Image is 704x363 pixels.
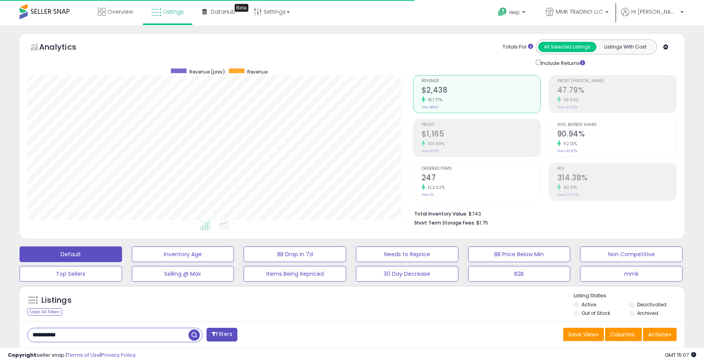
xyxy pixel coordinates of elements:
[574,292,684,300] p: Listing States:
[132,246,234,262] button: Inventory Age
[556,8,603,16] span: MMK TRADING LLC
[356,246,458,262] button: Needs to Reprice
[101,351,136,359] a: Privacy Policy
[561,185,578,190] small: 80.61%
[422,173,541,184] h2: 247
[596,42,654,52] button: Listings With Cost
[422,129,541,140] h2: $1,165
[8,351,36,359] strong: Copyright
[580,266,682,282] button: mmk
[509,9,520,16] span: Help
[41,295,72,306] h5: Listings
[422,192,434,197] small: Prev: 111
[8,352,136,359] div: seller snap | |
[422,149,439,153] small: Prev: $290
[561,97,579,103] small: 39.66%
[643,328,677,341] button: Actions
[247,68,268,75] span: Revenue
[414,219,475,226] b: Short Term Storage Fees:
[108,8,133,16] span: Overview
[422,123,541,127] span: Profit
[492,1,533,25] a: Help
[561,141,577,147] small: 112.13%
[425,97,443,103] small: 187.77%
[468,266,571,282] button: B2B
[189,68,225,75] span: Revenue (prev)
[503,43,533,51] div: Totals For
[538,42,596,52] button: All Selected Listings
[163,8,184,16] span: Listings
[356,266,458,282] button: 30 Day Decrease
[244,246,346,262] button: BB Drop in 7d
[582,301,596,308] label: Active
[557,86,676,96] h2: 47.79%
[631,8,678,16] span: Hi [PERSON_NAME]
[557,105,578,110] small: Prev: 34.22%
[414,210,467,217] b: Total Inventory Value:
[468,246,571,262] button: BB Price Below Min
[422,167,541,171] span: Ordered Items
[610,331,635,338] span: Columns
[582,310,610,316] label: Out of Stock
[39,41,92,54] h5: Analytics
[637,310,658,316] label: Archived
[244,266,346,282] button: Items Being Repriced
[530,58,594,67] div: Include Returns
[557,123,676,127] span: Avg. Buybox Share
[67,351,100,359] a: Terms of Use
[557,79,676,83] span: Profit [PERSON_NAME]
[211,8,235,16] span: DataHub
[605,328,642,341] button: Columns
[425,185,445,190] small: 122.52%
[497,7,507,17] i: Get Help
[563,328,604,341] button: Save View
[665,351,696,359] span: 2025-09-8 15:07 GMT
[414,208,671,218] li: $743
[422,79,541,83] span: Revenue
[621,8,684,25] a: Hi [PERSON_NAME]
[425,141,445,147] small: 301.89%
[557,167,676,171] span: ROI
[637,301,666,308] label: Deactivated
[557,129,676,140] h2: 90.94%
[422,105,438,110] small: Prev: $847
[20,246,122,262] button: Default
[235,4,248,12] div: Tooltip anchor
[557,149,577,153] small: Prev: 42.87%
[476,219,488,226] span: $1.75
[132,266,234,282] button: Selling @ Max
[27,308,62,316] div: Clear All Filters
[207,328,237,341] button: Filters
[20,266,122,282] button: Top Sellers
[557,192,579,197] small: Prev: 174.07%
[580,246,682,262] button: Non Competitive
[557,173,676,184] h2: 314.38%
[422,86,541,96] h2: $2,438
